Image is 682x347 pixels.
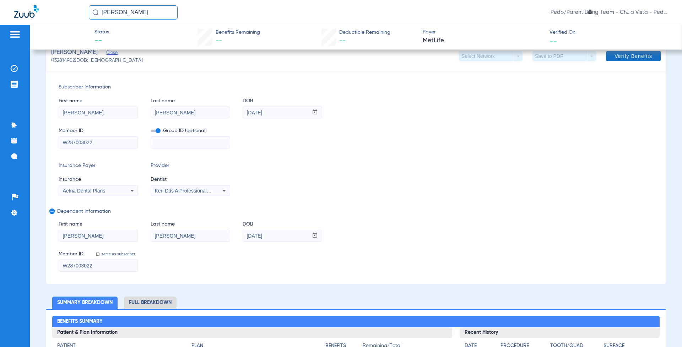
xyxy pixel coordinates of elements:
span: Deductible Remaining [339,29,390,36]
button: Open calendar [308,107,322,118]
span: -- [550,37,557,44]
span: Close [106,50,113,57]
span: Insurance [59,176,138,183]
span: DOB [243,221,322,228]
input: Search for patients [89,5,178,20]
span: Insurance Payer [59,162,138,169]
span: Keri Dds A Professional Corp 1891030730 [155,188,248,194]
img: hamburger-icon [9,30,21,39]
span: First name [59,221,138,228]
button: Verify Benefits [606,51,661,61]
span: Verify Benefits [615,53,652,59]
span: Payer [423,28,543,36]
span: Member ID [59,250,83,258]
span: Group ID (optional) [151,127,230,135]
li: Summary Breakdown [52,297,118,309]
span: MetLife [423,36,543,45]
span: Dentist [151,176,230,183]
h3: Recent History [460,327,660,338]
label: same as subscriber [100,251,135,256]
span: Benefits Remaining [216,29,260,36]
iframe: Chat Widget [646,313,682,347]
span: Last name [151,97,230,105]
span: Dependent Information [57,208,652,214]
span: [PERSON_NAME] [51,48,98,57]
span: Aetna Dental Plans [63,188,105,194]
span: Pedo/Parent Billing Team - Chula Vista - Pedo | The Super Dentists [551,9,668,16]
h2: Benefits Summary [52,316,659,327]
li: Full Breakdown [124,297,177,309]
span: -- [216,38,222,44]
span: (132814902) DOB: [DEMOGRAPHIC_DATA] [51,57,143,64]
h3: Patient & Plan Information [52,327,452,338]
span: Status [94,28,109,36]
span: Subscriber Information [59,83,653,91]
span: Last name [151,221,230,228]
mat-icon: remove [49,208,54,217]
span: DOB [243,97,322,105]
span: -- [94,36,109,46]
span: -- [339,38,346,44]
img: Zuub Logo [14,5,39,18]
span: First name [59,97,138,105]
span: Provider [151,162,230,169]
span: Member ID [59,127,138,135]
span: Verified On [550,29,670,36]
button: Open calendar [308,230,322,242]
img: Search Icon [92,9,99,16]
